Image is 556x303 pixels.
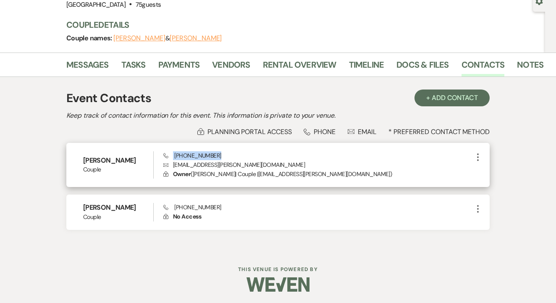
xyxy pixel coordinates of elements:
[113,34,222,42] span: &
[136,0,161,9] span: 75 guests
[66,0,126,9] span: [GEOGRAPHIC_DATA]
[83,156,153,165] h6: [PERSON_NAME]
[173,170,191,178] span: Owner
[304,127,336,136] div: Phone
[163,203,221,211] span: [PHONE_NUMBER]
[158,58,200,76] a: Payments
[212,58,250,76] a: Vendors
[66,19,537,31] h3: Couple Details
[396,58,448,76] a: Docs & Files
[414,90,490,106] button: + Add Contact
[263,58,336,76] a: Rental Overview
[66,111,490,121] h2: Keep track of contact information for this event. This information is private to your venue.
[113,35,165,42] button: [PERSON_NAME]
[348,127,377,136] div: Email
[66,90,151,107] h1: Event Contacts
[349,58,384,76] a: Timeline
[121,58,146,76] a: Tasks
[173,213,201,220] span: No Access
[83,203,153,212] h6: [PERSON_NAME]
[66,34,113,42] span: Couple names:
[66,58,109,76] a: Messages
[517,58,543,76] a: Notes
[170,35,222,42] button: [PERSON_NAME]
[197,127,291,136] div: Planning Portal Access
[83,213,153,221] span: Couple
[83,165,153,174] span: Couple
[163,152,221,159] span: [PHONE_NUMBER]
[163,169,473,179] p: ( [PERSON_NAME] | Couple | [EMAIL_ADDRESS][PERSON_NAME][DOMAIN_NAME] )
[163,160,473,169] p: [EMAIL_ADDRESS][PERSON_NAME][DOMAIN_NAME]
[66,127,490,136] div: * Preferred Contact Method
[247,270,309,299] img: Weven Logo
[462,58,505,76] a: Contacts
